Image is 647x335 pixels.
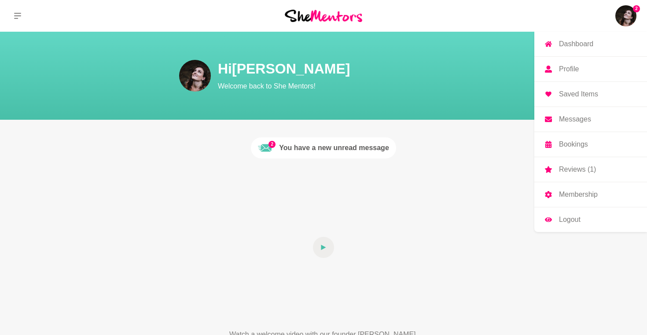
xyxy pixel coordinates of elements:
[218,81,535,92] p: Welcome back to She Mentors!
[559,116,591,123] p: Messages
[615,5,636,26] img: Casey Aubin
[559,141,588,148] p: Bookings
[285,10,362,22] img: She Mentors Logo
[258,141,272,155] img: Unread message
[534,82,647,107] a: Saved Items
[559,66,579,73] p: Profile
[179,60,211,92] img: Casey Aubin
[559,191,598,198] p: Membership
[534,57,647,81] a: Profile
[559,166,596,173] p: Reviews (1)
[279,143,389,153] div: You have a new unread message
[268,141,276,148] span: 2
[633,5,640,12] span: 2
[559,40,593,48] p: Dashboard
[534,132,647,157] a: Bookings
[559,91,598,98] p: Saved Items
[534,107,647,132] a: Messages
[534,157,647,182] a: Reviews (1)
[218,60,535,77] h1: Hi [PERSON_NAME]
[615,5,636,26] a: Casey Aubin2DashboardProfileSaved ItemsMessagesBookingsReviews (1)MembershipLogout
[251,137,396,158] a: 2Unread messageYou have a new unread message
[559,216,581,223] p: Logout
[534,32,647,56] a: Dashboard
